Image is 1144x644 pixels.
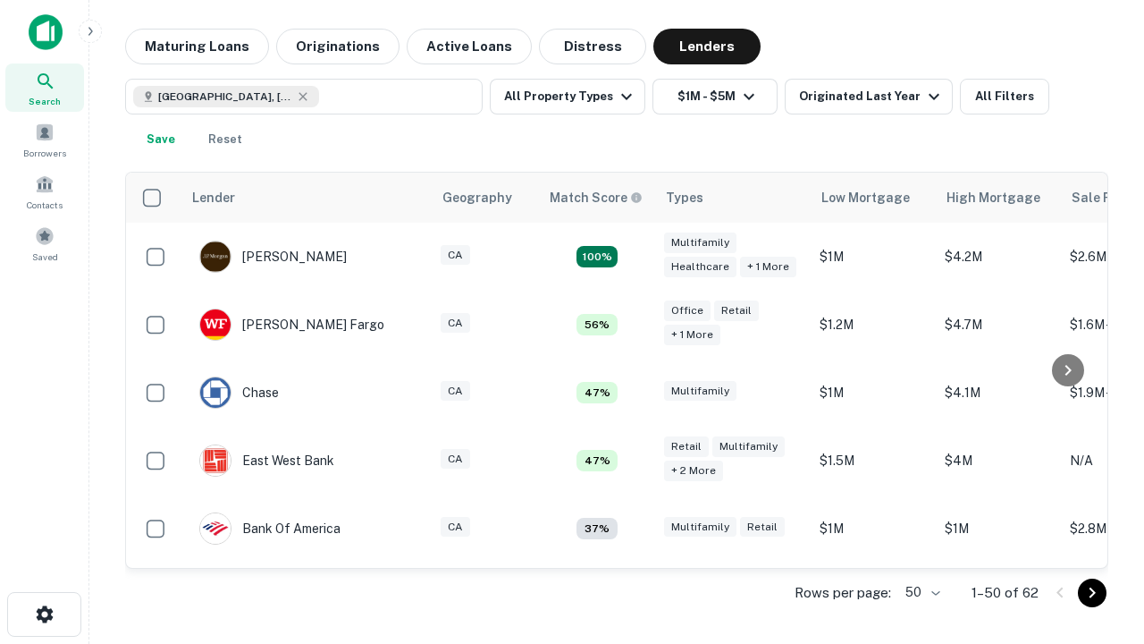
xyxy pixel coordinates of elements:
button: Reset [197,122,254,157]
button: Originations [276,29,400,64]
th: Types [655,173,811,223]
div: + 2 more [664,461,723,481]
span: Borrowers [23,146,66,160]
td: $1M [811,359,936,427]
a: Search [5,64,84,112]
span: Saved [32,250,58,264]
div: Chase [199,377,279,409]
a: Borrowers [5,115,84,164]
div: Office [664,301,711,321]
img: picture [200,309,231,340]
div: Retail [740,517,785,538]
div: Originated Last Year [799,86,945,107]
div: CA [441,313,470,334]
td: $1.4M [811,563,936,631]
div: [PERSON_NAME] Fargo [199,309,384,341]
iframe: Chat Widget [1055,444,1144,530]
td: $4.7M [936,291,1061,359]
button: Lenders [653,29,761,64]
button: Distress [539,29,646,64]
div: 50 [898,580,943,606]
a: Contacts [5,167,84,216]
p: 1–50 of 62 [972,582,1039,604]
div: + 1 more [740,257,796,277]
span: [GEOGRAPHIC_DATA], [GEOGRAPHIC_DATA], [GEOGRAPHIC_DATA] [158,89,292,105]
div: Matching Properties: 4, hasApolloMatch: undefined [576,518,618,539]
div: Types [666,187,703,208]
button: Maturing Loans [125,29,269,64]
div: Multifamily [664,381,736,402]
div: Multifamily [664,517,736,538]
td: $1.2M [811,291,936,359]
div: + 1 more [664,325,720,345]
td: $4.2M [936,223,1061,291]
div: Matching Properties: 5, hasApolloMatch: undefined [576,450,618,471]
a: Saved [5,219,84,267]
td: $1.5M [811,427,936,495]
td: $4.1M [936,359,1061,427]
div: Capitalize uses an advanced AI algorithm to match your search with the best lender. The match sco... [550,188,643,208]
span: Contacts [27,198,63,212]
td: $1M [936,495,1061,563]
button: All Property Types [490,79,645,114]
div: [PERSON_NAME] [199,241,347,273]
div: CA [441,517,470,538]
div: Retail [714,301,759,321]
td: $4M [936,427,1061,495]
div: Retail [664,436,709,457]
div: East West Bank [199,445,334,477]
span: Search [29,94,61,108]
td: $1M [811,223,936,291]
div: Geography [442,187,512,208]
th: Capitalize uses an advanced AI algorithm to match your search with the best lender. The match sco... [539,173,655,223]
button: Active Loans [407,29,532,64]
img: picture [200,445,231,476]
button: [GEOGRAPHIC_DATA], [GEOGRAPHIC_DATA], [GEOGRAPHIC_DATA] [125,79,483,114]
button: Originated Last Year [785,79,953,114]
td: $1M [811,495,936,563]
img: capitalize-icon.png [29,14,63,50]
button: Save your search to get updates of matches that match your search criteria. [132,122,189,157]
img: picture [200,241,231,272]
div: CA [441,381,470,402]
div: Matching Properties: 5, hasApolloMatch: undefined [576,382,618,403]
div: Lender [192,187,235,208]
th: High Mortgage [936,173,1061,223]
h6: Match Score [550,188,639,208]
div: Multifamily [712,436,785,457]
div: High Mortgage [946,187,1040,208]
div: Bank Of America [199,513,341,545]
th: Geography [432,173,539,223]
div: CA [441,449,470,470]
p: Rows per page: [795,582,891,604]
img: picture [200,377,231,408]
button: All Filters [960,79,1049,114]
div: Matching Properties: 6, hasApolloMatch: undefined [576,314,618,335]
div: Healthcare [664,257,736,277]
div: Multifamily [664,233,736,253]
th: Low Mortgage [811,173,936,223]
button: Go to next page [1078,579,1106,607]
img: picture [200,513,231,544]
div: CA [441,245,470,266]
td: $4.5M [936,563,1061,631]
th: Lender [181,173,432,223]
button: $1M - $5M [652,79,778,114]
div: Matching Properties: 19, hasApolloMatch: undefined [576,246,618,267]
div: Low Mortgage [821,187,910,208]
